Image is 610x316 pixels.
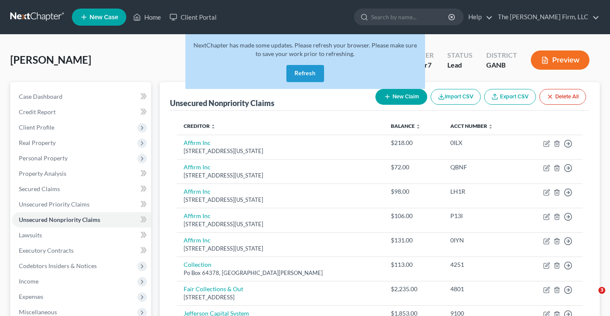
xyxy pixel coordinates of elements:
[486,60,517,70] div: GANB
[184,293,377,301] div: [STREET_ADDRESS]
[184,220,377,228] div: [STREET_ADDRESS][US_STATE]
[10,53,91,66] span: [PERSON_NAME]
[19,139,56,146] span: Real Property
[12,89,151,104] a: Case Dashboard
[391,163,436,171] div: $72.00
[184,285,243,292] a: Fair Collections & Out
[19,293,43,300] span: Expenses
[488,124,493,129] i: unfold_more
[19,231,42,239] span: Lawsuits
[19,201,89,208] span: Unsecured Priority Claims
[184,196,377,204] div: [STREET_ADDRESS][US_STATE]
[170,98,274,108] div: Unsecured Nonpriority Claims
[12,104,151,120] a: Credit Report
[19,108,56,115] span: Credit Report
[19,170,66,177] span: Property Analysis
[19,262,97,269] span: Codebtors Insiders & Notices
[184,139,211,146] a: Affirm Inc
[211,124,216,129] i: unfold_more
[539,89,586,105] button: Delete All
[416,124,421,129] i: unfold_more
[89,14,118,21] span: New Case
[184,163,211,171] a: Affirm Inc
[391,260,436,269] div: $113.00
[184,212,211,219] a: Affirm Inc
[193,41,417,57] span: NextChapter has made some updates. Please refresh your browser. Please make sure to save your wor...
[484,89,536,105] a: Export CSV
[450,123,493,129] a: Acct Number unfold_more
[391,212,436,220] div: $106.00
[19,124,54,131] span: Client Profile
[12,227,151,243] a: Lawsuits
[486,50,517,60] div: District
[19,247,74,254] span: Executory Contracts
[19,216,100,223] span: Unsecured Nonpriority Claims
[450,236,513,245] div: 0IYN
[165,9,221,25] a: Client Portal
[12,243,151,258] a: Executory Contracts
[184,188,211,195] a: Affirm Inc
[184,245,377,253] div: [STREET_ADDRESS][US_STATE]
[391,139,436,147] div: $218.00
[19,185,60,192] span: Secured Claims
[447,60,473,70] div: Lead
[184,123,216,129] a: Creditor unfold_more
[12,166,151,181] a: Property Analysis
[184,269,377,277] div: Po Box 64378, [GEOGRAPHIC_DATA][PERSON_NAME]
[494,9,599,25] a: The [PERSON_NAME] Firm, LLC
[286,65,324,82] button: Refresh
[129,9,165,25] a: Home
[531,50,589,70] button: Preview
[19,308,57,316] span: Miscellaneous
[184,171,377,180] div: [STREET_ADDRESS][US_STATE]
[19,93,62,100] span: Case Dashboard
[375,89,427,105] button: New Claim
[12,197,151,212] a: Unsecured Priority Claims
[184,261,211,268] a: Collection
[391,285,436,293] div: $2,235.00
[450,187,513,196] div: LH1R
[184,236,211,244] a: Affirm Inc
[447,50,473,60] div: Status
[19,154,68,162] span: Personal Property
[450,163,513,171] div: QBNF
[464,9,493,25] a: Help
[450,285,513,293] div: 4801
[12,181,151,197] a: Secured Claims
[391,123,421,129] a: Balance unfold_more
[428,61,431,69] span: 7
[598,287,605,294] span: 3
[184,147,377,155] div: [STREET_ADDRESS][US_STATE]
[450,212,513,220] div: P13I
[12,212,151,227] a: Unsecured Nonpriority Claims
[581,287,601,307] iframe: Intercom live chat
[391,187,436,196] div: $98.00
[450,139,513,147] div: 0ILX
[19,278,39,285] span: Income
[391,236,436,245] div: $131.00
[431,89,481,105] button: Import CSV
[450,260,513,269] div: 4251
[371,9,449,25] input: Search by name...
